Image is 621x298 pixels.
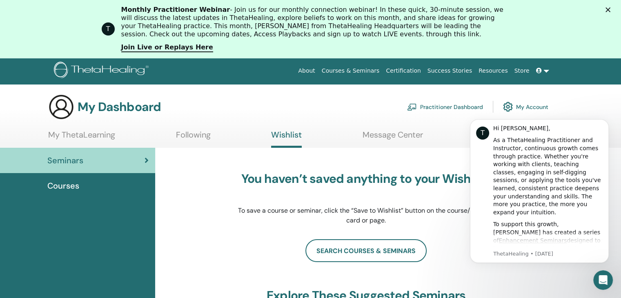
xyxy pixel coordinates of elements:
img: cog.svg [503,100,513,113]
a: Join Live or Replays Here [121,43,213,52]
a: Enhancement Seminars [41,128,109,135]
img: logo.png [54,62,151,80]
a: Resources [475,63,511,78]
a: Success Stories [424,63,475,78]
a: My ThetaLearning [48,130,115,146]
a: Practitioner Dashboard [407,98,483,116]
a: About [295,63,318,78]
h3: My Dashboard [78,100,161,114]
iframe: Intercom live chat [593,270,613,290]
a: Following [176,130,211,146]
h3: You haven’t saved anything to your Wishlist. [238,171,495,186]
a: Courses & Seminars [318,63,383,78]
span: Courses [47,180,79,192]
img: generic-user-icon.jpg [48,94,74,120]
b: Monthly Practitioner Webinar [121,6,230,13]
a: search courses & seminars [305,239,427,262]
p: Message from ThetaHealing, sent 2d ago [36,141,145,149]
a: Wishlist [271,130,302,148]
div: - Join us for our monthly connection webinar! In these quick, 30-minute session, we will discuss ... [121,6,507,38]
div: Close [605,7,614,12]
a: Message Center [363,130,423,146]
div: Profile image for ThetaHealing [102,22,115,36]
a: Store [511,63,533,78]
p: To save a course or seminar, click the “Save to Wishlist” button on the course/seminar card or page. [238,206,495,225]
div: To support this growth, [PERSON_NAME] has created a series of designed to help you refine your kn... [36,111,145,200]
a: My Account [503,98,548,116]
span: Seminars [47,154,83,167]
img: chalkboard-teacher.svg [407,103,417,111]
a: Certification [383,63,424,78]
iframe: Intercom notifications message [458,109,621,294]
